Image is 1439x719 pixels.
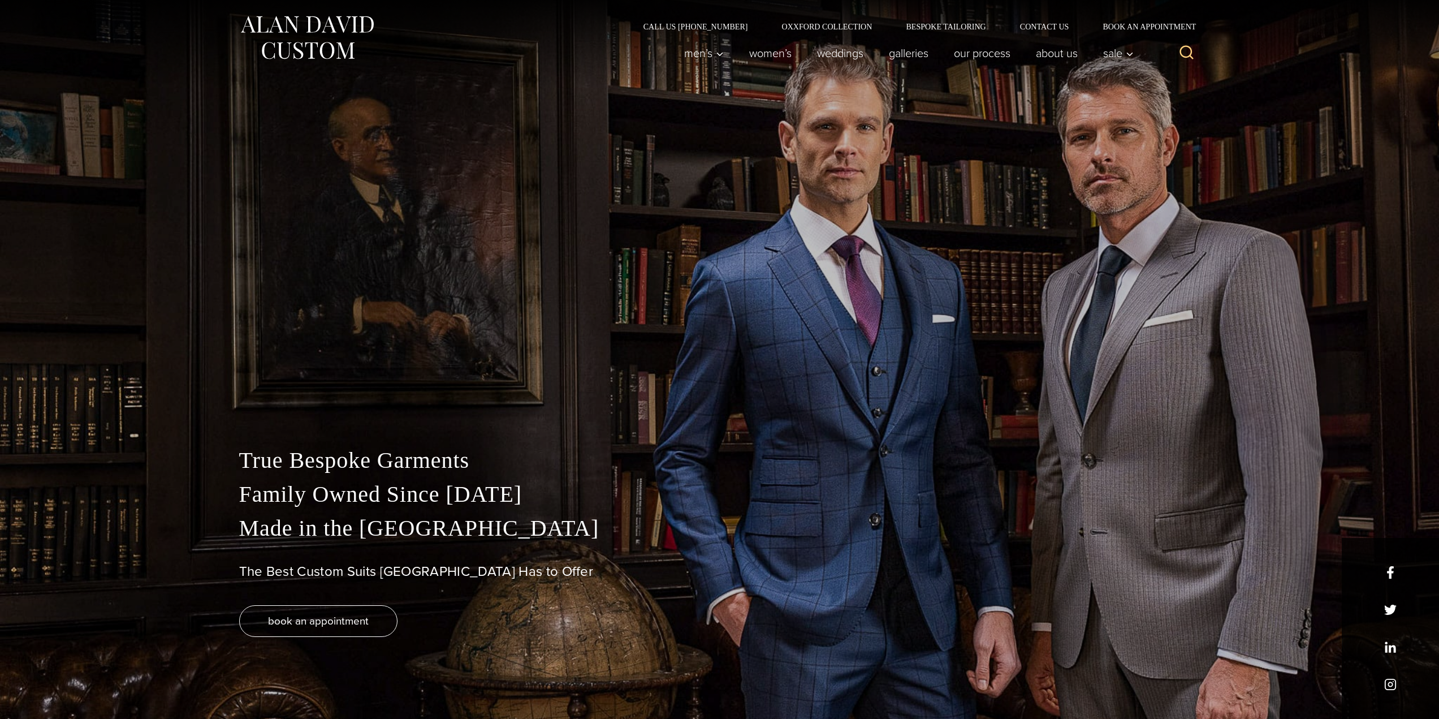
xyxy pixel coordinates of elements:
a: About Us [1023,42,1090,64]
p: True Bespoke Garments Family Owned Since [DATE] Made in the [GEOGRAPHIC_DATA] [239,444,1200,545]
button: View Search Form [1173,40,1200,67]
a: Galleries [876,42,941,64]
a: Women’s [736,42,804,64]
a: instagram [1384,678,1397,691]
a: Contact Us [1003,23,1086,31]
a: Book an Appointment [1086,23,1200,31]
a: weddings [804,42,876,64]
span: Men’s [684,48,724,59]
span: book an appointment [268,613,369,629]
img: Alan David Custom [239,12,375,63]
span: Sale [1103,48,1134,59]
a: book an appointment [239,605,397,637]
a: Oxxford Collection [764,23,889,31]
nav: Primary Navigation [671,42,1139,64]
a: facebook [1384,566,1397,579]
nav: Secondary Navigation [626,23,1200,31]
h1: The Best Custom Suits [GEOGRAPHIC_DATA] Has to Offer [239,563,1200,580]
a: Call Us [PHONE_NUMBER] [626,23,765,31]
a: x/twitter [1384,604,1397,616]
a: linkedin [1384,641,1397,653]
a: Bespoke Tailoring [889,23,1002,31]
a: Our Process [941,42,1023,64]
